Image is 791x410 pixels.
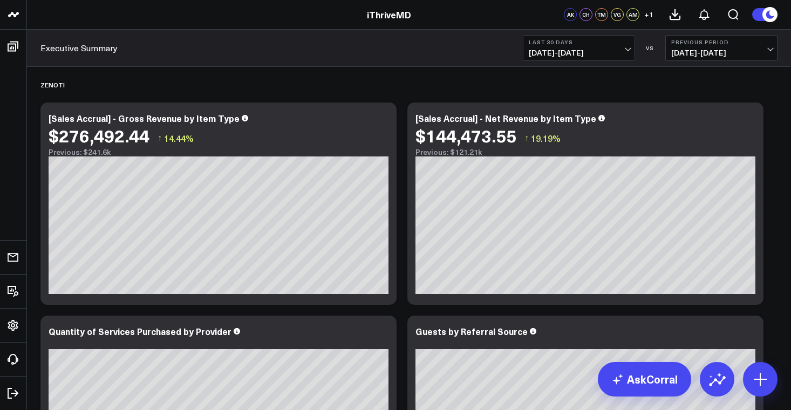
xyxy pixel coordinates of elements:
div: $276,492.44 [49,126,149,145]
div: [Sales Accrual] - Net Revenue by Item Type [415,112,596,124]
b: Last 30 Days [529,39,629,45]
div: Zenoti [40,72,65,97]
button: Last 30 Days[DATE]-[DATE] [523,35,635,61]
div: VG [611,8,624,21]
div: Quantity of Services Purchased by Provider [49,325,231,337]
button: +1 [642,8,655,21]
div: Previous: $121.21k [415,148,755,156]
span: ↑ [524,131,529,145]
span: [DATE] - [DATE] [529,49,629,57]
div: Previous: $241.6k [49,148,388,156]
div: [Sales Accrual] - Gross Revenue by Item Type [49,112,240,124]
div: AK [564,8,577,21]
div: Guests by Referral Source [415,325,528,337]
div: $144,473.55 [415,126,516,145]
span: 19.19% [531,132,561,144]
a: AskCorral [598,362,691,397]
div: AM [626,8,639,21]
a: Executive Summary [40,42,118,54]
span: [DATE] - [DATE] [671,49,772,57]
b: Previous Period [671,39,772,45]
a: iThriveMD [367,9,411,20]
div: VS [640,45,660,51]
div: CH [579,8,592,21]
button: Previous Period[DATE]-[DATE] [665,35,778,61]
div: TM [595,8,608,21]
span: 14.44% [164,132,194,144]
span: + 1 [644,11,653,18]
span: ↑ [158,131,162,145]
